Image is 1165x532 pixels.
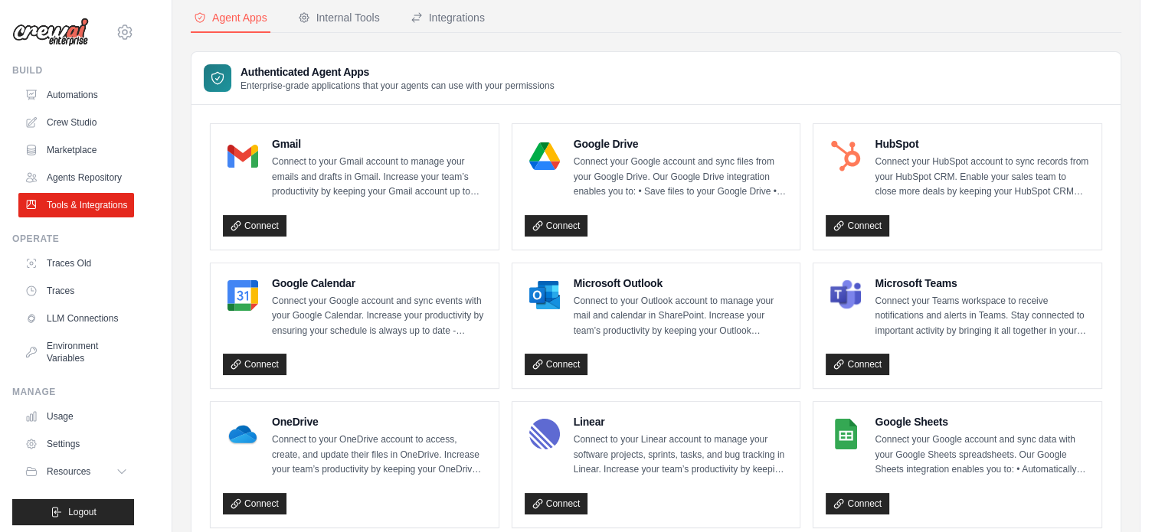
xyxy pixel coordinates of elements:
img: HubSpot Logo [830,141,861,171]
a: Connect [223,493,286,514]
p: Enterprise-grade applications that your agents can use with your permissions [241,80,555,92]
a: LLM Connections [18,306,134,331]
a: Connect [525,354,588,375]
a: Environment Variables [18,334,134,370]
img: Logo [12,18,89,47]
img: Google Sheets Logo [830,419,861,449]
a: Crew Studio [18,110,134,135]
h4: OneDrive [272,414,486,429]
button: Resources [18,459,134,484]
a: Connect [223,354,286,375]
button: Internal Tools [295,4,383,33]
a: Connect [223,215,286,237]
a: Usage [18,404,134,429]
img: Microsoft Outlook Logo [529,280,560,311]
h4: Microsoft Outlook [574,276,788,291]
div: Internal Tools [298,10,380,25]
p: Connect your Google account and sync data with your Google Sheets spreadsheets. Our Google Sheets... [875,432,1089,478]
button: Agent Apps [191,4,270,33]
p: Connect to your Outlook account to manage your mail and calendar in SharePoint. Increase your tea... [574,294,788,339]
a: Traces Old [18,251,134,276]
a: Automations [18,83,134,107]
button: Logout [12,499,134,525]
button: Integrations [407,4,488,33]
h4: Google Calendar [272,276,486,291]
p: Connect your Google account and sync events with your Google Calendar. Increase your productivity... [272,294,486,339]
a: Traces [18,279,134,303]
div: Manage [12,386,134,398]
div: Integrations [411,10,485,25]
h4: Linear [574,414,788,429]
a: Connect [525,493,588,514]
img: Linear Logo [529,419,560,449]
a: Settings [18,432,134,456]
div: Agent Apps [194,10,267,25]
p: Connect to your Linear account to manage your software projects, sprints, tasks, and bug tracking... [574,432,788,478]
img: Microsoft Teams Logo [830,280,861,311]
a: Agents Repository [18,165,134,190]
img: OneDrive Logo [227,419,258,449]
p: Connect your Google account and sync files from your Google Drive. Our Google Drive integration e... [574,155,788,200]
a: Connect [826,354,889,375]
h3: Authenticated Agent Apps [241,64,555,80]
h4: Google Sheets [875,414,1089,429]
h4: Gmail [272,136,486,152]
a: Connect [826,493,889,514]
a: Marketplace [18,138,134,162]
img: Gmail Logo [227,141,258,171]
img: Google Drive Logo [529,141,560,171]
div: Build [12,64,134,77]
p: Connect to your Gmail account to manage your emails and drafts in Gmail. Increase your team’s pro... [272,155,486,200]
a: Connect [525,215,588,237]
h4: Google Drive [574,136,788,152]
h4: HubSpot [875,136,1089,152]
a: Tools & Integrations [18,193,134,217]
img: Google Calendar Logo [227,280,258,311]
h4: Microsoft Teams [875,276,1089,291]
p: Connect your Teams workspace to receive notifications and alerts in Teams. Stay connected to impo... [875,294,1089,339]
div: Operate [12,233,134,245]
span: Logout [68,506,97,518]
span: Resources [47,465,90,478]
a: Connect [826,215,889,237]
p: Connect your HubSpot account to sync records from your HubSpot CRM. Enable your sales team to clo... [875,155,1089,200]
p: Connect to your OneDrive account to access, create, and update their files in OneDrive. Increase ... [272,432,486,478]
